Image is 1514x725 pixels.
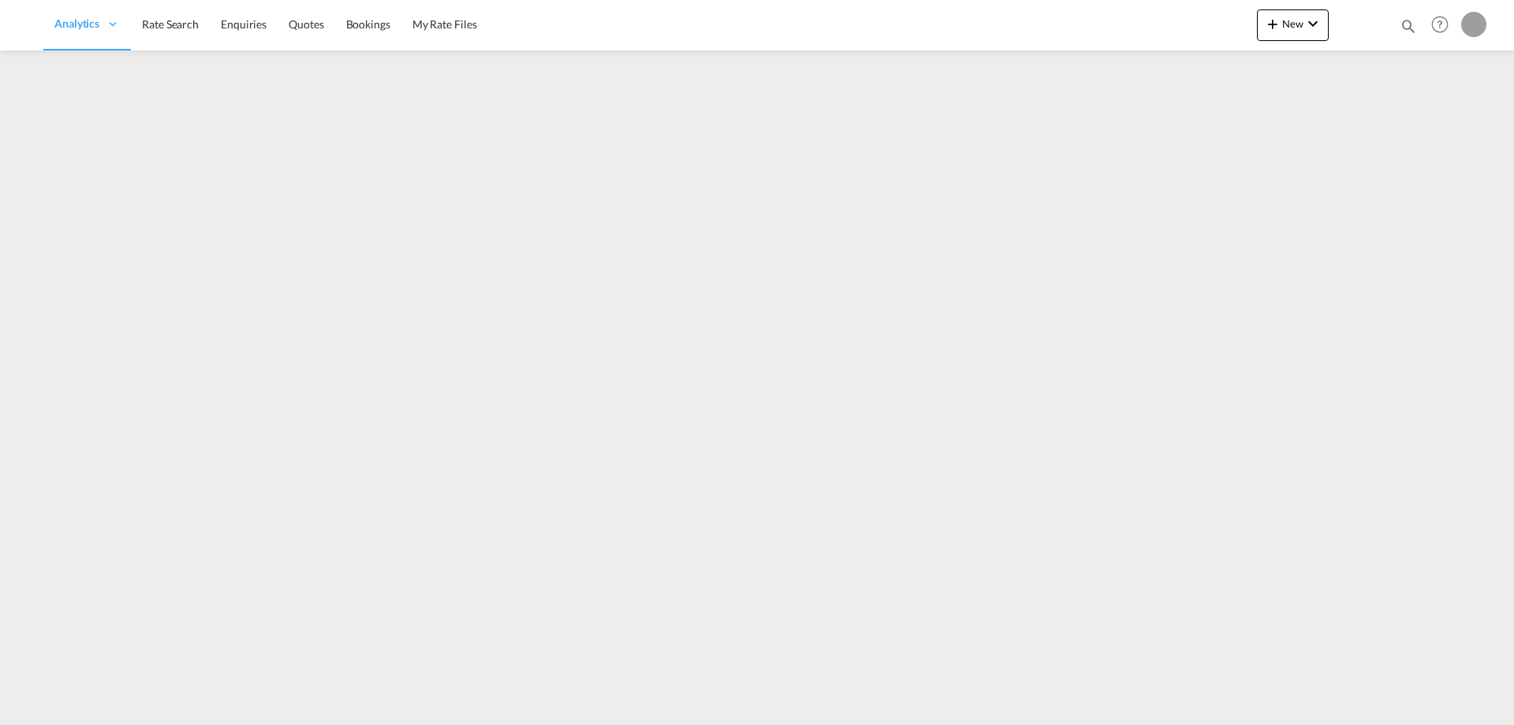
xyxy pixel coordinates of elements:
div: icon-magnify [1400,17,1417,41]
span: Quotes [289,17,323,31]
span: New [1263,17,1322,30]
md-icon: icon-chevron-down [1303,14,1322,33]
div: Help [1426,11,1461,39]
span: Help [1426,11,1453,38]
md-icon: icon-plus 400-fg [1263,14,1282,33]
span: Rate Search [142,17,199,31]
md-icon: icon-magnify [1400,17,1417,35]
button: icon-plus 400-fgNewicon-chevron-down [1257,9,1329,41]
span: My Rate Files [412,17,477,31]
span: Bookings [346,17,390,31]
span: Enquiries [221,17,267,31]
span: Analytics [54,16,99,32]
